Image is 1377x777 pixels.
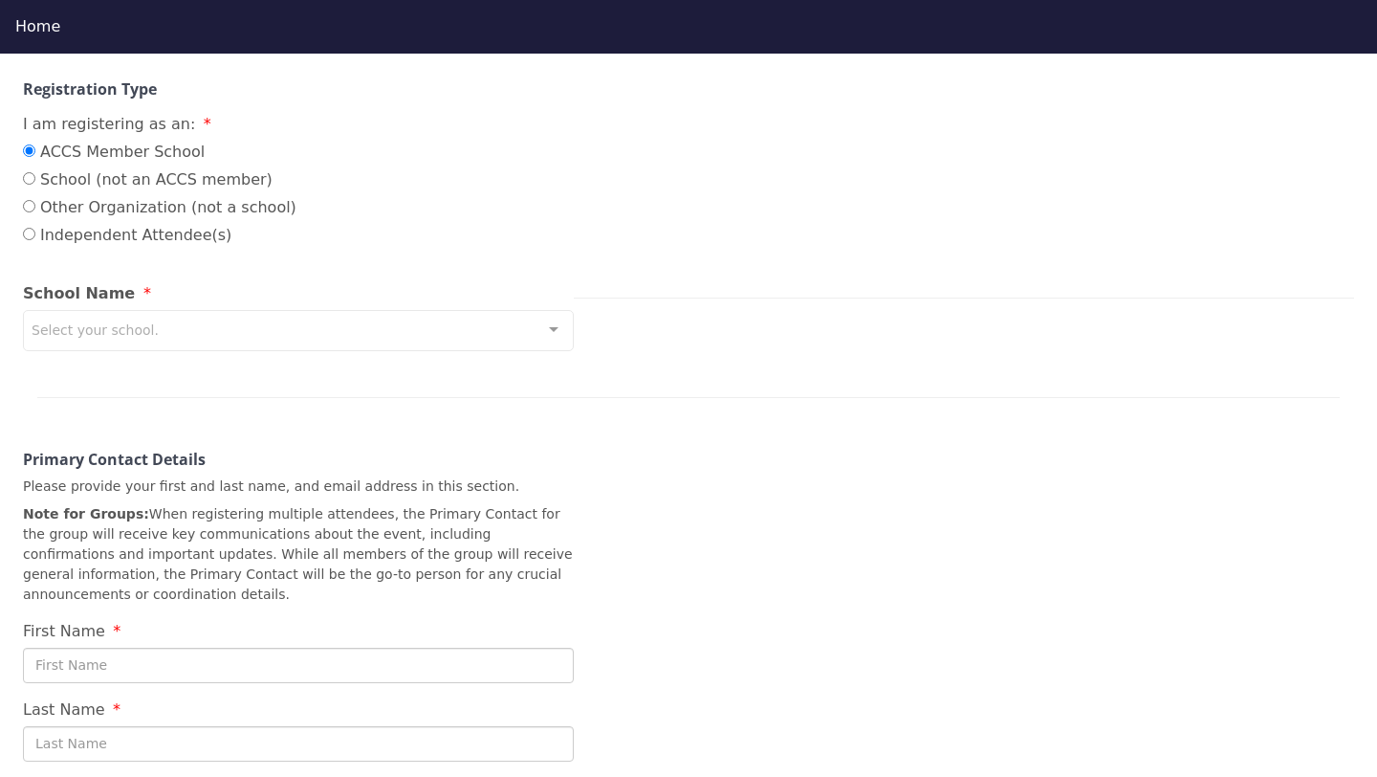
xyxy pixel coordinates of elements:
[23,622,105,640] span: First Name
[15,15,1362,38] div: Home
[23,228,35,240] input: Independent Attendee(s)
[23,141,296,164] label: ACCS Member School
[23,504,574,605] p: When registering multiple attendees, the Primary Contact for the group will receive key communica...
[23,172,35,185] input: School (not an ACCS member)
[23,144,35,157] input: ACCS Member School
[23,726,574,762] input: Last Name
[23,700,105,719] span: Last Name
[23,78,157,100] strong: Registration Type
[23,449,206,470] strong: Primary Contact Details
[23,200,35,212] input: Other Organization (not a school)
[23,224,296,247] label: Independent Attendee(s)
[23,115,195,133] span: I am registering as an:
[23,284,135,302] span: School Name
[23,506,149,522] strong: Note for Groups:
[32,319,159,341] span: Select your school.
[23,477,574,497] p: Please provide your first and last name, and email address in this section.
[23,168,296,191] label: School (not an ACCS member)
[23,648,574,683] input: First Name
[23,196,296,219] label: Other Organization (not a school)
